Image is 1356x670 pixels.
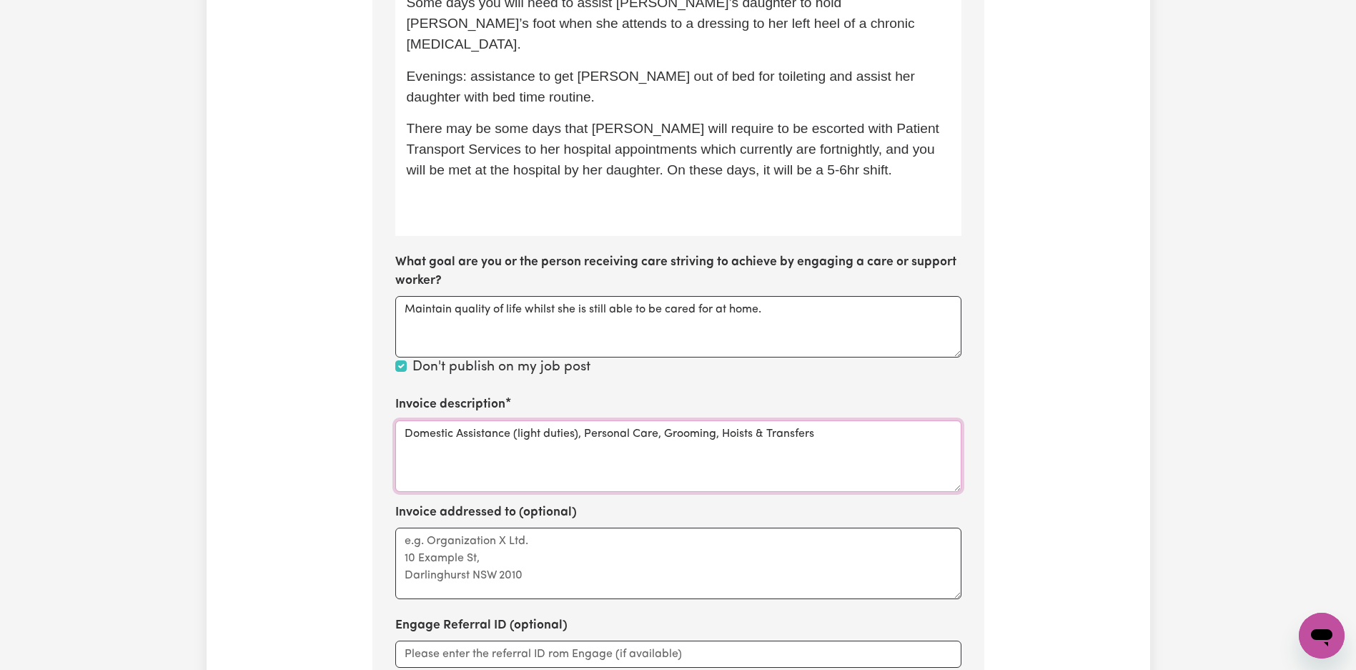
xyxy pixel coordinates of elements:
[412,358,590,378] label: Don't publish on my job post
[395,641,961,668] input: Please enter the referral ID rom Engage (if available)
[395,616,568,635] label: Engage Referral ID (optional)
[395,253,961,291] label: What goal are you or the person receiving care striving to achieve by engaging a care or support ...
[395,503,577,522] label: Invoice addressed to (optional)
[407,121,943,177] span: There may be some days that [PERSON_NAME] will require to be escorted with Patient Transport Serv...
[407,69,919,104] span: Evenings: assistance to get [PERSON_NAME] out of bed for toileting and assist her daughter with b...
[395,395,505,414] label: Invoice description
[395,296,961,358] textarea: Maintain quality of life whilst she is still able to be cared for at home.
[1299,613,1345,659] iframe: Button to launch messaging window
[395,420,961,492] textarea: Domestic Assistance (light duties), Personal Care, Grooming, Hoists & Transfers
